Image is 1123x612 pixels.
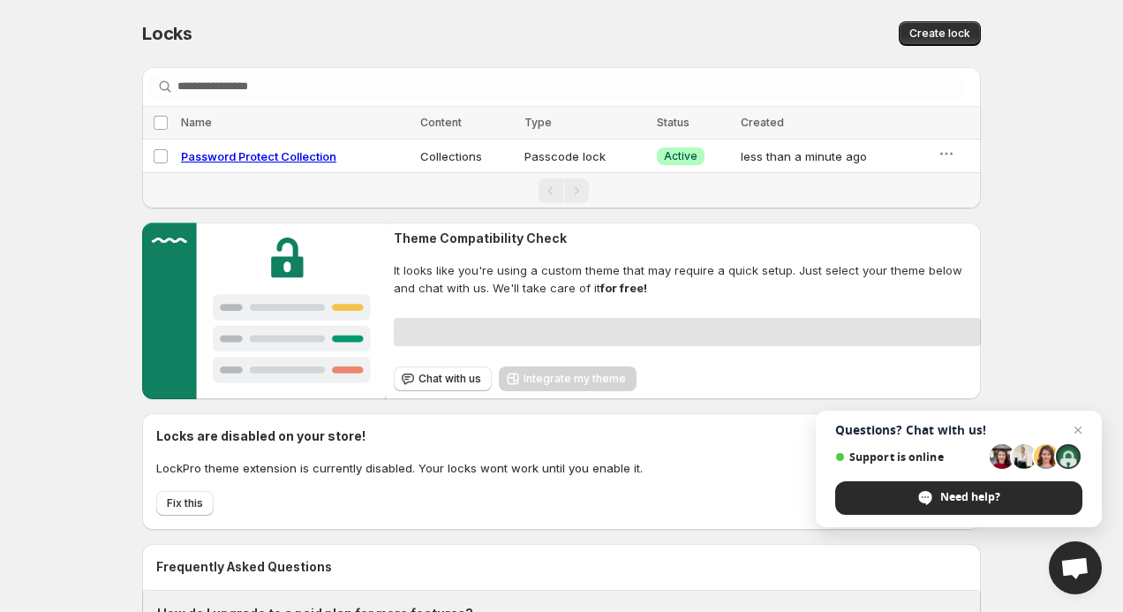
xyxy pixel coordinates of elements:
span: Chat with us [418,372,481,386]
button: Create lock [899,21,981,46]
span: Type [524,116,552,129]
span: Create lock [909,26,970,41]
button: Chat with us [394,366,492,391]
span: Need help? [940,489,1000,505]
nav: Pagination [142,172,981,208]
span: Support is online [835,450,984,464]
span: Close chat [1067,419,1089,441]
td: less than a minute ago [735,140,932,173]
div: Open chat [1049,541,1102,594]
td: Collections [415,140,519,173]
span: It looks like you're using a custom theme that may require a quick setup. Just select your theme ... [394,261,981,297]
span: Locks [142,23,192,44]
strong: for free! [600,281,647,295]
img: Customer support [142,223,387,399]
p: LockPro theme extension is currently disabled. Your locks wont work until you enable it. [156,459,643,477]
td: Passcode lock [519,140,652,173]
h2: Frequently Asked Questions [156,558,967,576]
span: Fix this [167,496,203,510]
span: Content [420,116,462,129]
a: Password Protect Collection [181,149,336,163]
span: Questions? Chat with us! [835,423,1082,437]
span: Name [181,116,212,129]
button: Fix this [156,491,214,516]
h2: Theme Compatibility Check [394,230,981,247]
span: Status [657,116,690,129]
span: Active [664,149,697,163]
div: Need help? [835,481,1082,515]
span: Created [741,116,784,129]
h2: Locks are disabled on your store! [156,427,643,445]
